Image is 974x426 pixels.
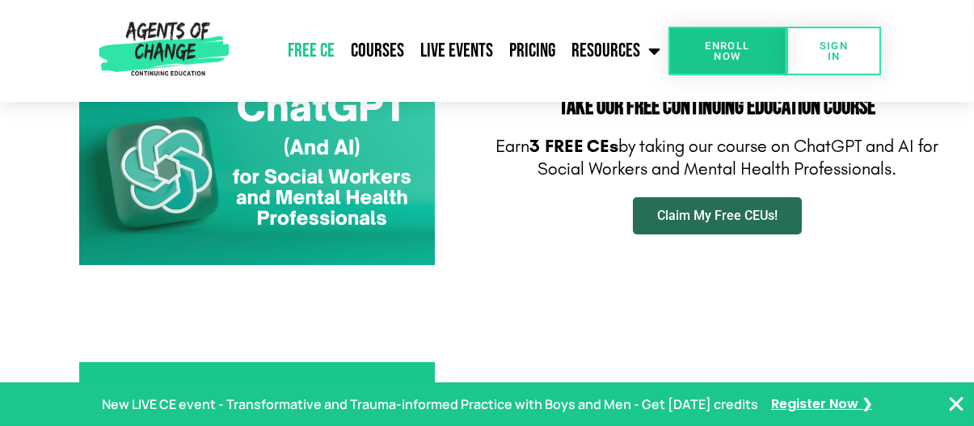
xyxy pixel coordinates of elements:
span: Claim My Free CEUs! [657,209,778,222]
a: SIGN IN [786,27,881,75]
a: Courses [343,31,412,71]
b: 3 FREE CEs [530,136,619,157]
nav: Menu [235,31,668,71]
a: Pricing [501,31,563,71]
p: Earn by taking our course on ChatGPT and AI for Social Workers and Mental Health Professionals. [495,135,940,181]
a: Claim My Free CEUs! [633,197,802,234]
span: SIGN IN [812,40,855,61]
a: Enroll Now [668,27,786,75]
a: Register Now ❯ [771,393,872,416]
h2: Take Our FREE Continuing Education Course [495,96,940,119]
a: Live Events [412,31,501,71]
p: New LIVE CE event - Transformative and Trauma-informed Practice with Boys and Men - Get [DATE] cr... [102,393,758,416]
a: Resources [563,31,668,71]
button: Close Banner [947,394,966,414]
span: Enroll Now [694,40,761,61]
a: Free CE [280,31,343,71]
